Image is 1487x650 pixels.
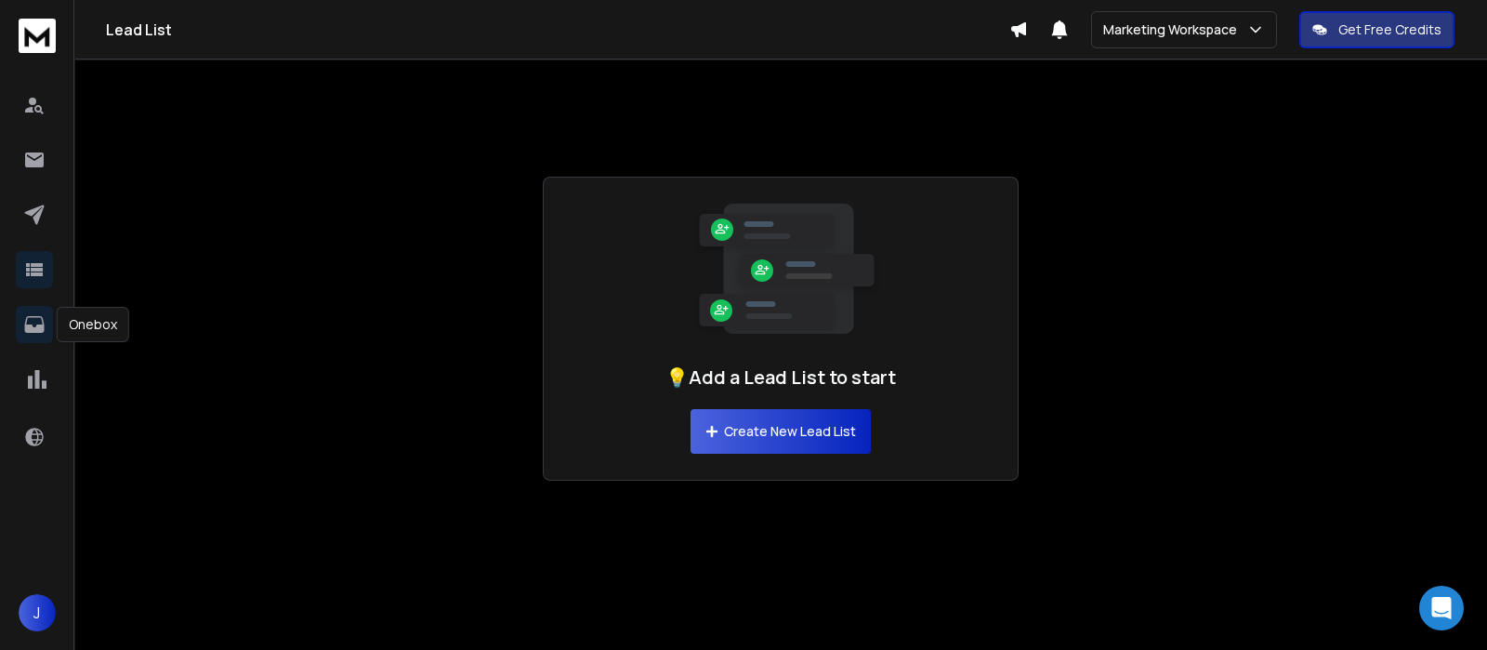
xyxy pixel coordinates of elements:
h1: Lead List [106,19,1009,41]
div: Onebox [57,307,129,342]
p: Marketing Workspace [1103,20,1244,39]
button: J [19,594,56,631]
h1: 💡Add a Lead List to start [665,365,896,391]
button: Get Free Credits [1299,11,1454,48]
img: logo [19,19,56,53]
button: Create New Lead List [691,409,871,454]
div: Open Intercom Messenger [1419,586,1464,630]
p: Get Free Credits [1338,20,1441,39]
